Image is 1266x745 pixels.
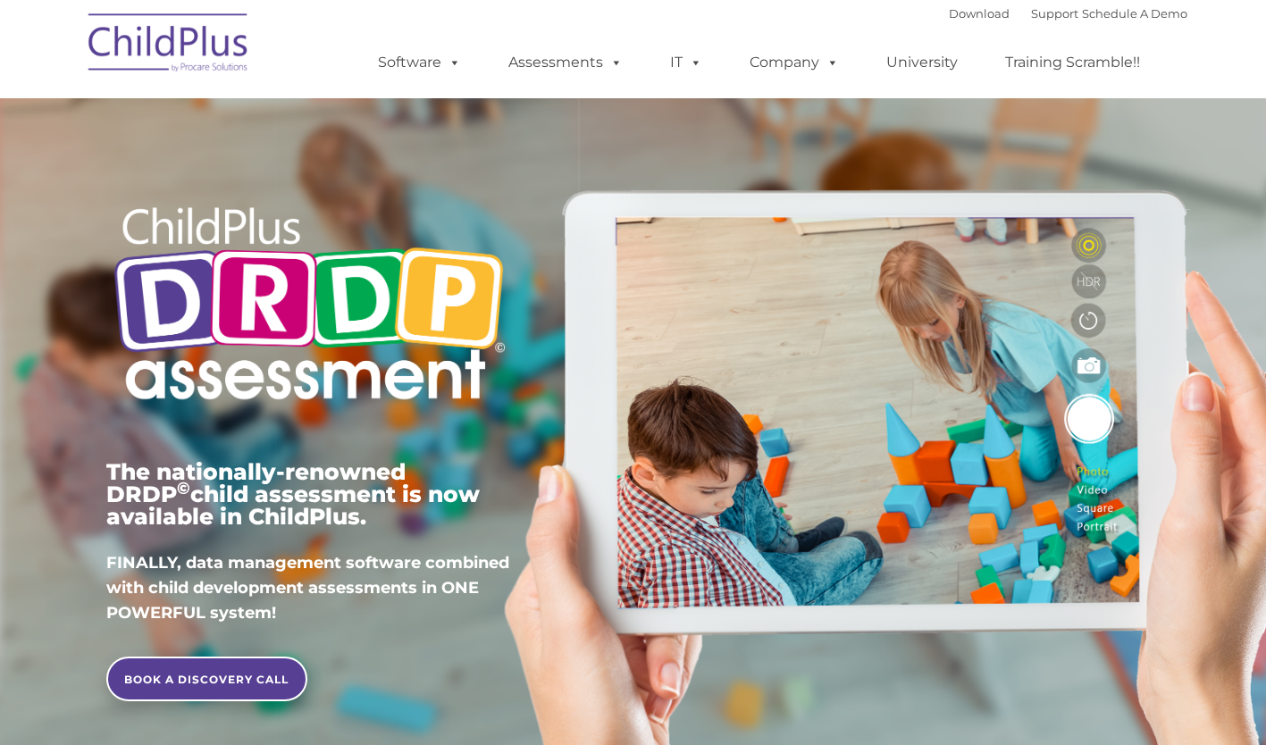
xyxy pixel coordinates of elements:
span: FINALLY, data management software combined with child development assessments in ONE POWERFUL sys... [106,553,509,623]
a: University [868,45,976,80]
a: BOOK A DISCOVERY CALL [106,657,307,701]
a: Support [1031,6,1078,21]
a: Download [949,6,1010,21]
font: | [949,6,1187,21]
a: IT [652,45,720,80]
sup: © [177,478,190,498]
a: Training Scramble!! [987,45,1158,80]
a: Company [732,45,857,80]
img: Copyright - DRDP Logo Light [106,183,512,430]
img: ChildPlus by Procare Solutions [80,1,258,90]
a: Schedule A Demo [1082,6,1187,21]
a: Assessments [490,45,641,80]
a: Software [360,45,479,80]
span: The nationally-renowned DRDP child assessment is now available in ChildPlus. [106,458,480,530]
